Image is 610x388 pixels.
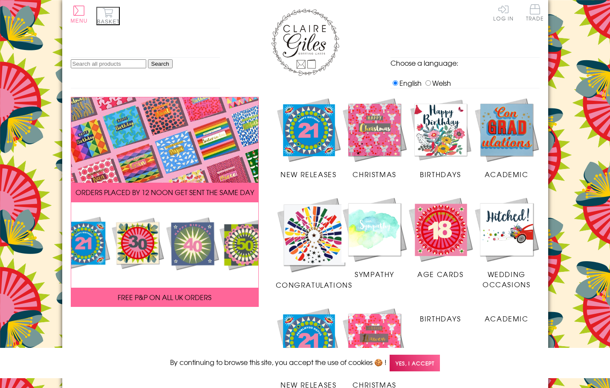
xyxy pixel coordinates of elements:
[353,169,396,179] span: Christmas
[276,196,353,290] a: Congratulations
[355,269,394,279] span: Sympathy
[118,292,211,302] span: FREE P&P ON ALL UK ORDERS
[96,7,120,25] button: Basket
[271,9,339,76] img: Claire Giles Greetings Cards
[485,313,529,324] span: Academic
[425,80,431,86] input: Welsh
[493,4,514,21] a: Log In
[276,280,353,290] span: Congratulations
[474,307,540,324] a: Academic
[423,78,451,88] label: Welsh
[417,269,463,279] span: Age Cards
[75,187,254,197] span: ORDERS PLACED BY 12 NOON GET SENT THE SAME DAY
[71,6,88,24] button: Menu
[390,355,440,371] span: Yes, I accept
[276,97,342,180] a: New Releases
[71,18,88,24] span: Menu
[474,97,540,180] a: Academic
[408,97,474,180] a: Birthdays
[280,169,336,179] span: New Releases
[71,59,146,68] input: Search all products
[341,196,408,279] a: Sympathy
[485,169,529,179] span: Academic
[420,169,461,179] span: Birthdays
[148,59,173,68] input: Search
[390,78,422,88] label: English
[390,58,540,68] p: Choose a language:
[408,307,474,324] a: Birthdays
[483,269,530,289] span: Wedding Occasions
[526,4,544,21] span: Trade
[474,196,540,289] a: Wedding Occasions
[420,313,461,324] span: Birthdays
[408,196,474,279] a: Age Cards
[393,80,398,86] input: English
[526,4,544,23] a: Trade
[341,97,408,180] a: Christmas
